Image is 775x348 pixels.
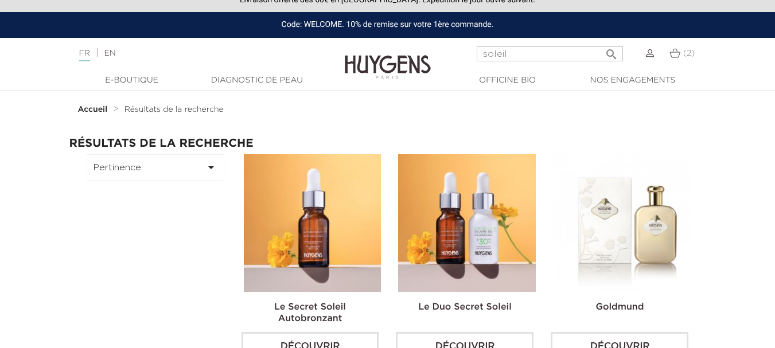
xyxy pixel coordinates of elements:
a: EN [104,49,115,57]
img: Huygens [345,37,431,81]
button:  [601,43,622,58]
a: Nos engagements [575,75,690,87]
span: Résultats de la recherche [124,105,224,114]
a: Accueil [78,105,110,114]
img: Le Secret Soleil Autobronzant [244,154,381,292]
a: Officine Bio [450,75,565,87]
i:  [605,44,618,58]
a: (2) [669,49,695,58]
a: Le Secret Soleil Autobronzant [274,303,346,323]
div: | [73,46,314,60]
i:  [204,161,218,174]
h2: Résultats de la recherche [69,137,706,150]
a: FR [79,49,90,61]
a: Résultats de la recherche [124,105,224,114]
a: Le Duo Secret Soleil [418,303,511,312]
img: Le Duo Secret Soleil [398,154,536,292]
a: E-Boutique [75,75,189,87]
span: (2) [683,49,695,57]
strong: Accueil [78,105,108,114]
input: Rechercher [477,46,623,61]
a: Goldmund [595,303,644,312]
button: Pertinence [87,154,224,181]
img: Goldmund [553,154,691,292]
a: Diagnostic de peau [200,75,314,87]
